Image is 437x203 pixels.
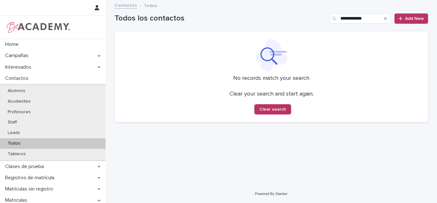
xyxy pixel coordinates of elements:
h1: Todos los contactos [115,14,327,23]
p: Acudientes [3,99,36,104]
p: Registros de matrícula [3,175,60,181]
p: Home [3,41,24,47]
p: Matrículas sin registro [3,186,58,192]
p: Interesados [3,64,36,70]
p: Todos [144,2,157,9]
p: Tableros [3,151,31,157]
a: Add New [394,13,428,24]
a: Contactos [115,1,137,9]
p: Staff [3,120,22,125]
span: Add New [405,16,424,21]
input: Search [330,13,391,24]
p: Alumnos [3,88,30,94]
p: Clear your search and start again. [229,91,314,98]
p: No records match your search [122,75,420,82]
p: Campañas [3,53,34,59]
p: Leads [3,130,25,136]
p: Clases de prueba [3,164,49,170]
p: Contactos [3,75,34,81]
span: Clear search [259,107,286,112]
img: WPrjXfSUmiLcdUfaYY4Q [5,21,71,34]
p: Todos [3,141,26,146]
button: Clear search [254,104,291,114]
a: Powered By Stacker [255,192,287,196]
p: Profesores [3,109,36,115]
